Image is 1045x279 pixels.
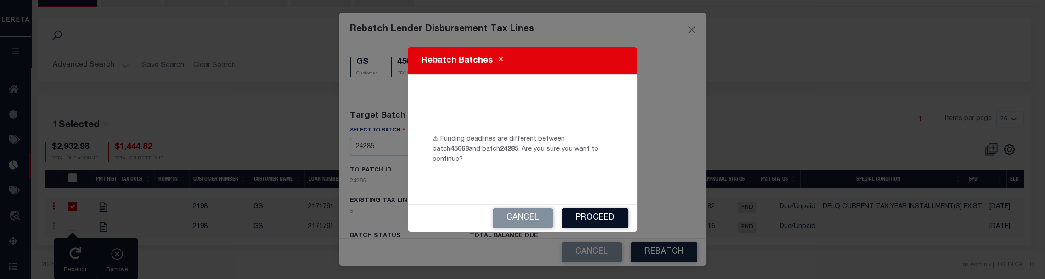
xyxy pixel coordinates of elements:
button: Proceed [562,208,628,228]
b: 45668 [450,146,469,153]
h5: Rebatch Batches [421,55,493,67]
button: Cancel [493,208,553,228]
p: ⚠ Funding deadlines are different between batch and batch . Are you sure you want to continue? [426,114,619,165]
b: 24285 [500,146,518,153]
button: Close [493,55,509,66]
